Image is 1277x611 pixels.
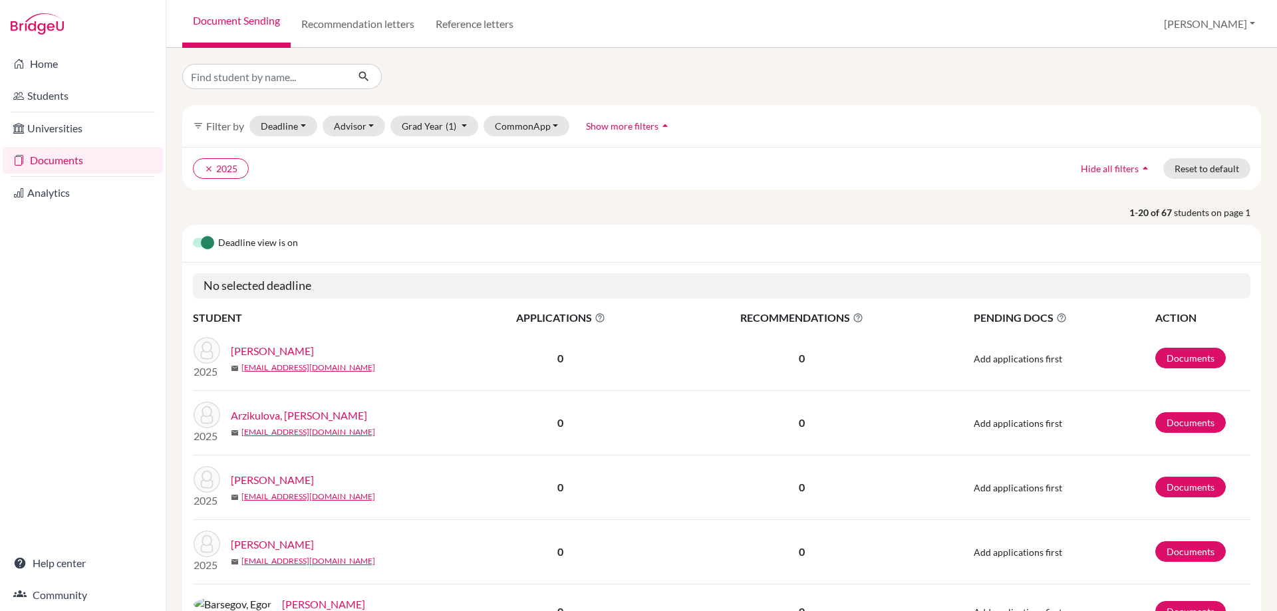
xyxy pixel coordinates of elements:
[1158,11,1261,37] button: [PERSON_NAME]
[231,364,239,372] span: mail
[241,362,375,374] a: [EMAIL_ADDRESS][DOMAIN_NAME]
[241,555,375,567] a: [EMAIL_ADDRESS][DOMAIN_NAME]
[663,544,941,560] p: 0
[3,82,163,109] a: Students
[460,310,662,326] span: APPLICATIONS
[1081,163,1139,174] span: Hide all filters
[658,119,672,132] i: arrow_drop_up
[193,120,204,131] i: filter_list
[231,558,239,566] span: mail
[663,350,941,366] p: 0
[194,337,220,364] img: Angelo, Simon
[974,418,1062,429] span: Add applications first
[241,426,375,438] a: [EMAIL_ADDRESS][DOMAIN_NAME]
[3,115,163,142] a: Universities
[241,491,375,503] a: [EMAIL_ADDRESS][DOMAIN_NAME]
[557,416,563,429] b: 0
[557,545,563,558] b: 0
[1069,158,1163,179] button: Hide all filtersarrow_drop_up
[323,116,386,136] button: Advisor
[204,164,213,174] i: clear
[194,428,220,444] p: 2025
[3,51,163,77] a: Home
[193,273,1250,299] h5: No selected deadline
[3,147,163,174] a: Documents
[194,364,220,380] p: 2025
[193,309,459,326] th: STUDENT
[1155,477,1226,497] a: Documents
[231,493,239,501] span: mail
[194,531,220,557] img: Balaescul, Alexandru
[557,481,563,493] b: 0
[194,557,220,573] p: 2025
[231,343,314,359] a: [PERSON_NAME]
[390,116,478,136] button: Grad Year(1)
[231,472,314,488] a: [PERSON_NAME]
[231,429,239,437] span: mail
[557,352,563,364] b: 0
[1155,348,1226,368] a: Documents
[194,493,220,509] p: 2025
[1155,412,1226,433] a: Documents
[193,158,249,179] button: clear2025
[206,120,244,132] span: Filter by
[1139,162,1152,175] i: arrow_drop_up
[1174,205,1261,219] span: students on page 1
[974,353,1062,364] span: Add applications first
[586,120,658,132] span: Show more filters
[194,466,220,493] img: Baillou, Oskar
[1155,309,1250,326] th: ACTION
[182,64,347,89] input: Find student by name...
[446,120,456,132] span: (1)
[249,116,317,136] button: Deadline
[484,116,570,136] button: CommonApp
[974,310,1154,326] span: PENDING DOCS
[3,582,163,608] a: Community
[974,547,1062,558] span: Add applications first
[1163,158,1250,179] button: Reset to default
[3,180,163,206] a: Analytics
[1155,541,1226,562] a: Documents
[231,537,314,552] a: [PERSON_NAME]
[663,479,941,495] p: 0
[3,550,163,576] a: Help center
[1129,205,1174,219] strong: 1-20 of 67
[194,402,220,428] img: Arzikulova, Anisa
[11,13,64,35] img: Bridge-U
[231,408,367,424] a: Arzikulova, [PERSON_NAME]
[218,235,298,251] span: Deadline view is on
[663,415,941,431] p: 0
[575,116,683,136] button: Show more filtersarrow_drop_up
[974,482,1062,493] span: Add applications first
[663,310,941,326] span: RECOMMENDATIONS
